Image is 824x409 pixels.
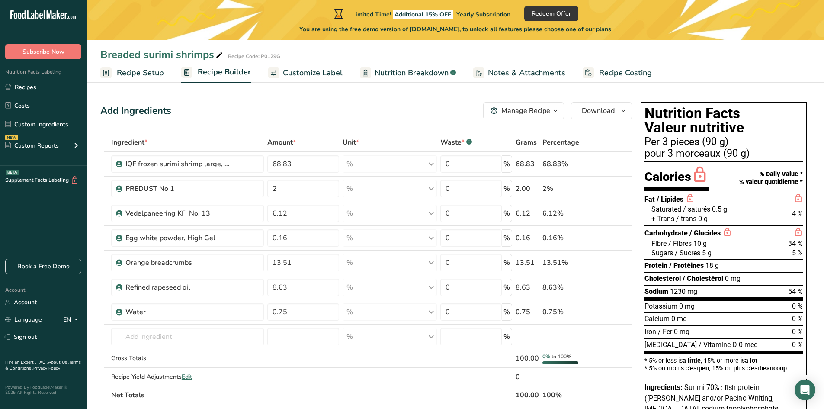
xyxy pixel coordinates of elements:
span: Ingredient [111,137,147,148]
div: Recipe Yield Adjustments [111,372,264,381]
span: Sodium [644,287,668,296]
span: Recipe Builder [198,66,251,78]
a: Privacy Policy [33,365,60,371]
span: Customize Label [283,67,343,79]
input: Add Ingredient [111,328,264,345]
span: Redeem Offer [532,9,571,18]
div: 0 [516,372,539,382]
span: / Protéines [669,261,704,270]
span: 4 % [792,209,803,218]
span: Nutrition Breakdown [375,67,449,79]
span: Edit [182,373,192,381]
span: / Fer [658,328,672,336]
span: Saturated [651,205,681,213]
button: Redeem Offer [524,6,578,21]
div: Calories [644,166,709,191]
section: * 5% or less is , 15% or more is [644,354,803,372]
div: 13.51 [516,258,539,268]
span: Iron [644,328,656,336]
div: Powered By FoodLabelMaker © 2025 All Rights Reserved [5,385,81,395]
div: 0.16 [516,233,539,243]
span: Grams [516,137,537,148]
div: Orange breadcrumbs [125,258,234,268]
span: Potassium [644,302,677,310]
span: Calcium [644,315,670,323]
div: EN [63,315,81,325]
th: 100.00 [514,386,541,404]
span: 0% [542,353,550,360]
span: plans [596,25,611,33]
button: Download [571,102,632,119]
div: Water [125,307,234,317]
a: Notes & Attachments [473,63,565,83]
span: 5 % [792,249,803,257]
div: pour 3 morceaux (90 g) [644,148,803,159]
div: Open Intercom Messenger [795,380,815,400]
div: 100.00 [516,353,539,364]
button: Subscribe Now [5,44,81,59]
span: Additional 15% OFF [393,10,453,19]
div: Per 3 pieces (90 g) [644,137,803,147]
span: / Lipides [657,195,683,203]
a: Recipe Builder [181,62,251,83]
a: Recipe Setup [100,63,164,83]
div: Vedelpaneering KF_No. 13 [125,208,234,219]
span: You are using the free demo version of [DOMAIN_NAME], to unlock all features please choose one of... [299,25,611,34]
span: [MEDICAL_DATA] [644,341,697,349]
div: Custom Reports [5,141,59,150]
div: 6.12 [516,208,539,219]
span: Unit [343,137,359,148]
span: Subscribe Now [22,47,64,56]
span: Recipe Setup [117,67,164,79]
span: Notes & Attachments [488,67,565,79]
div: 68.83% [542,159,591,169]
span: 18 g [705,261,719,270]
a: Customize Label [268,63,343,83]
th: Net Totals [109,386,514,404]
div: % Daily Value * % valeur quotidienne * [739,171,803,186]
div: 2% [542,184,591,194]
div: NEW [5,135,18,140]
span: Fibre [651,239,667,248]
span: 1230 mg [670,287,697,296]
a: Hire an Expert . [5,359,36,365]
span: / trans [676,215,696,223]
div: 6.12% [542,208,591,219]
div: * 5% ou moins c’est , 15% ou plus c’est [644,365,803,371]
span: / Sucres [675,249,700,257]
span: / saturés [683,205,710,213]
span: 0 mcg [739,341,758,349]
button: Manage Recipe [483,102,564,119]
span: 10 g [693,239,707,248]
span: Protein [644,261,667,270]
span: Yearly Subscription [456,10,510,19]
div: 0.75 [516,307,539,317]
span: Fat [644,195,655,203]
span: 0 mg [671,315,687,323]
a: Recipe Costing [583,63,652,83]
span: / Cholestérol [683,274,723,283]
span: 0 % [792,341,803,349]
span: Download [582,106,615,116]
span: 0 % [792,302,803,310]
div: 0.75% [542,307,591,317]
span: Ingredients: [644,383,683,392]
span: 0 % [792,328,803,336]
a: FAQ . [38,359,48,365]
span: 0 mg [725,274,741,283]
div: Refined rapeseed oil [125,282,234,293]
span: Percentage [542,137,579,148]
div: 8.63% [542,282,591,293]
div: Manage Recipe [501,106,550,116]
a: About Us . [48,359,69,365]
span: beaucoup [760,365,787,372]
div: Add Ingredients [100,104,171,118]
span: 0 mg [674,328,689,336]
div: Limited Time! [332,9,510,19]
span: a lot [745,357,757,364]
div: IQF frozen surimi shrimp large, mix 64x10kg [125,159,234,169]
a: Terms & Conditions . [5,359,81,371]
span: 0 % [792,315,803,323]
div: 13.51% [542,258,591,268]
div: Gross Totals [111,354,264,363]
